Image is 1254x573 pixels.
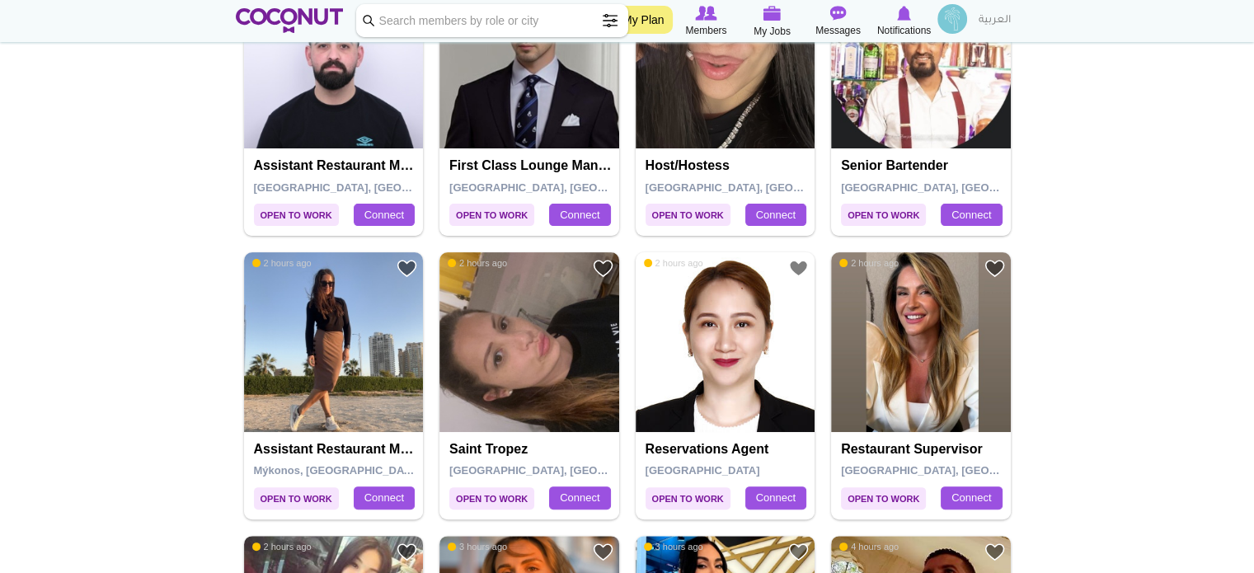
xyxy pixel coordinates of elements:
a: العربية [970,4,1019,37]
span: Open to Work [449,204,534,226]
img: Notifications [897,6,911,21]
a: Connect [354,204,415,227]
span: 2 hours ago [252,257,312,269]
a: Connect [549,204,610,227]
a: Add to Favourites [984,258,1005,279]
span: Open to Work [646,204,730,226]
a: Add to Favourites [593,542,613,562]
h4: Assistant Restaurant Manager [254,158,418,173]
h4: Restaurant supervisor [841,442,1005,457]
img: Messages [830,6,847,21]
span: Mýkonos, [GEOGRAPHIC_DATA] [254,464,420,477]
span: [GEOGRAPHIC_DATA], [GEOGRAPHIC_DATA] [254,181,489,194]
a: Browse Members Members [674,4,740,39]
img: My Jobs [763,6,782,21]
h4: Assistant Restaurant Manager [254,442,418,457]
span: Open to Work [841,204,926,226]
a: Add to Favourites [788,258,809,279]
span: Open to Work [254,204,339,226]
h4: Reservations agent [646,442,810,457]
span: 2 hours ago [448,257,507,269]
a: Add to Favourites [397,258,417,279]
a: Add to Favourites [593,258,613,279]
a: Connect [549,486,610,510]
span: 2 hours ago [839,257,899,269]
span: 4 hours ago [839,541,899,552]
a: Notifications Notifications [871,4,937,39]
span: Messages [815,22,861,39]
h4: First Class Lounge Manager [449,158,613,173]
img: Home [236,8,344,33]
a: Connect [354,486,415,510]
span: [GEOGRAPHIC_DATA], [GEOGRAPHIC_DATA] [449,464,684,477]
a: Connect [941,486,1002,510]
h4: Saint tropez [449,442,613,457]
span: Notifications [877,22,931,39]
img: Browse Members [695,6,716,21]
span: 3 hours ago [644,541,703,552]
span: Open to Work [449,487,534,510]
span: [GEOGRAPHIC_DATA], [GEOGRAPHIC_DATA] [449,181,684,194]
a: My Jobs My Jobs [740,4,805,40]
span: 2 hours ago [644,257,703,269]
span: 2 hours ago [252,541,312,552]
span: [GEOGRAPHIC_DATA], [GEOGRAPHIC_DATA] [841,181,1076,194]
span: [GEOGRAPHIC_DATA], [GEOGRAPHIC_DATA] [646,181,881,194]
span: Open to Work [254,487,339,510]
span: 3 hours ago [448,541,507,552]
a: Connect [745,204,806,227]
span: Open to Work [646,487,730,510]
h4: Host/Hostess [646,158,810,173]
input: Search members by role or city [356,4,628,37]
span: My Jobs [754,23,791,40]
a: Connect [941,204,1002,227]
a: Add to Favourites [788,542,809,562]
span: Open to Work [841,487,926,510]
a: Connect [745,486,806,510]
a: Add to Favourites [397,542,417,562]
a: Add to Favourites [984,542,1005,562]
span: [GEOGRAPHIC_DATA], [GEOGRAPHIC_DATA] [841,464,1076,477]
a: My Plan [614,6,673,34]
a: Messages Messages [805,4,871,39]
h4: Senior Bartender [841,158,1005,173]
span: Members [685,22,726,39]
span: [GEOGRAPHIC_DATA] [646,464,760,477]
